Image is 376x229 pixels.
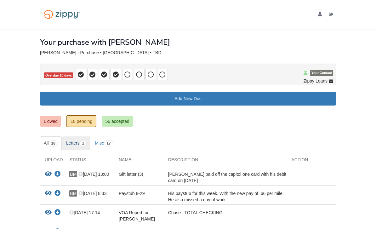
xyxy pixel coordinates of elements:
[65,157,114,166] div: Status
[163,190,287,203] div: His paystub for this week. With the new pay of .66 per mile. He also missed a day of work
[80,140,87,146] span: 1
[54,191,61,196] a: Download Paystub 8-29
[66,115,96,127] a: 18 pending
[40,92,336,106] a: Add New Doc
[119,191,145,196] span: Paystub 8-29
[45,209,52,216] button: View VOA Report for Corey Winzenread
[78,172,109,177] span: [DATE] 13:00
[62,136,91,150] a: Letters
[163,171,287,184] div: [PERSON_NAME] paid off the capitol one card with his debit card on [DATE]
[104,140,113,146] span: 17
[40,38,170,46] h1: Your purchase with [PERSON_NAME]
[54,172,61,177] a: Download Gift letter (3)
[40,136,62,150] a: All18
[40,7,83,22] img: Logo
[329,12,336,18] a: Log out
[114,157,163,166] div: Name
[310,70,333,76] span: Your Contact
[45,190,52,197] button: View Paystub 8-29
[163,209,287,222] div: Chase : TOTAL CHECKING
[102,116,133,127] a: 56 accepted
[54,210,61,215] a: Download VOA Report for Corey Winzenread
[304,78,328,84] span: Zippy Loans
[40,116,61,127] a: 1 owed
[44,72,73,78] span: Overdue 10 days
[78,191,106,196] span: [DATE] 8:33
[119,172,143,177] span: Gift letter (3)
[49,140,58,146] span: 18
[69,171,77,177] span: BM
[91,136,117,150] a: Misc
[287,157,336,166] div: Action
[40,157,65,166] div: Upload
[318,12,324,18] a: edit profile
[163,157,287,166] div: Description
[45,171,52,178] button: View Gift letter (3)
[40,50,336,55] div: [PERSON_NAME] - Purchase • [GEOGRAPHIC_DATA] • TBD
[69,190,77,197] span: BM
[119,210,155,221] span: VOA Report for [PERSON_NAME]
[69,210,100,215] span: [DATE] 17:14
